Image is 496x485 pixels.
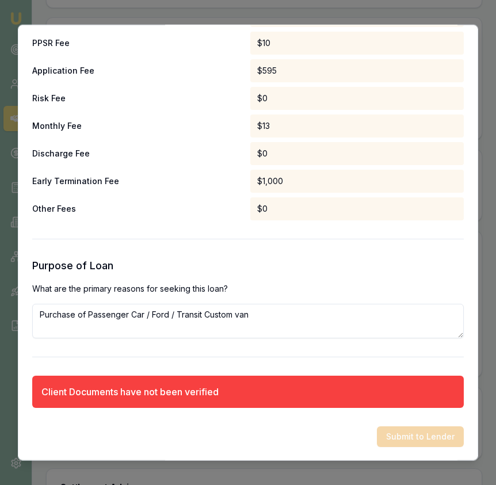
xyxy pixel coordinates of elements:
[32,282,464,294] p: What are the primary reasons for seeking this loan?
[250,86,464,109] div: $0
[32,37,246,48] span: PPSR Fee
[250,114,464,137] div: $13
[250,31,464,54] div: $10
[32,203,246,214] span: Other Fees
[32,64,246,76] span: Application Fee
[32,147,246,159] span: Discharge Fee
[250,59,464,82] div: $595
[41,384,219,398] div: Client Documents have not been verified
[32,303,464,338] textarea: Purchase of Passenger Car / Ford / Transit Custom van
[32,92,246,104] span: Risk Fee
[250,197,464,220] div: $0
[32,175,246,186] span: Early Termination Fee
[250,142,464,165] div: $0
[32,120,246,131] span: Monthly Fee
[250,169,464,192] div: $1,000
[32,257,464,273] h3: Purpose of Loan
